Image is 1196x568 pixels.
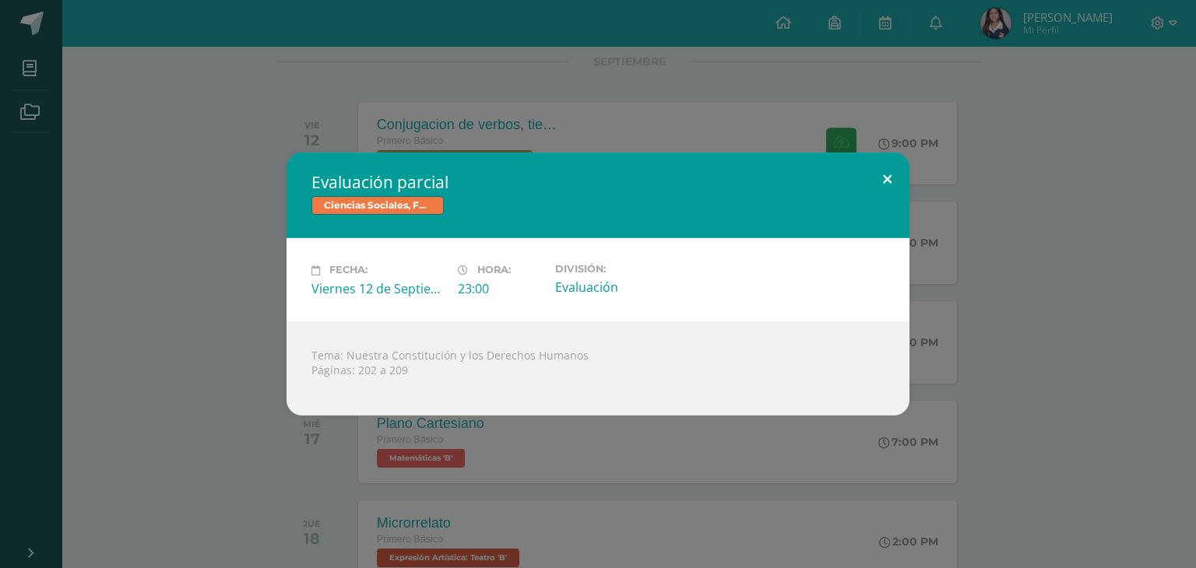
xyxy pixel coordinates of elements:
div: Viernes 12 de Septiembre [311,280,445,297]
span: Hora: [477,265,511,276]
button: Close (Esc) [865,153,909,205]
div: Evaluación [555,279,689,296]
span: Fecha: [329,265,368,276]
div: 23:00 [458,280,543,297]
div: Tema: Nuestra Constitución y los Derechos Humanos Páginas: 202 a 209 [287,322,909,415]
label: División: [555,263,689,275]
h2: Evaluación parcial [311,171,885,193]
span: Ciencias Sociales, Formación Ciudadana e Interculturalidad [311,196,444,215]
